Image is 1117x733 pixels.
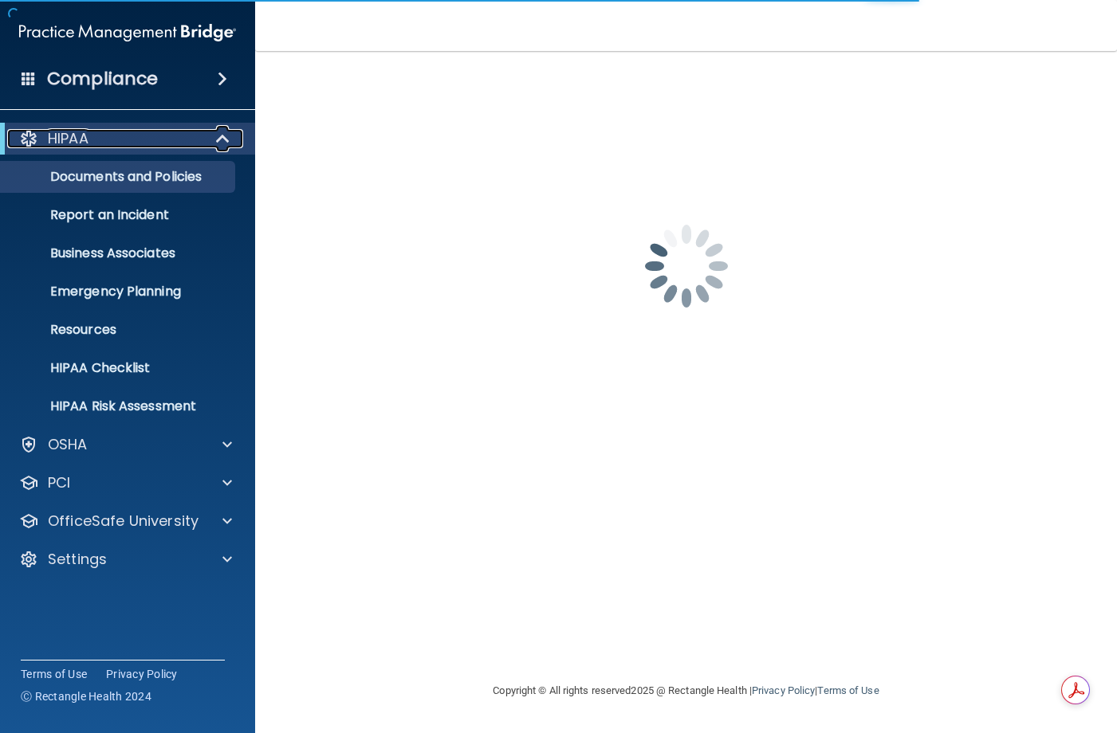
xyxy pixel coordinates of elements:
[48,550,107,569] p: Settings
[19,17,236,49] img: PMB logo
[19,473,232,492] a: PCI
[841,620,1098,684] iframe: Drift Widget Chat Controller
[48,129,88,148] p: HIPAA
[48,473,70,492] p: PCI
[19,550,232,569] a: Settings
[21,666,87,682] a: Terms of Use
[10,207,228,223] p: Report an Incident
[106,666,178,682] a: Privacy Policy
[395,665,977,716] div: Copyright © All rights reserved 2025 @ Rectangle Health | |
[47,68,158,90] h4: Compliance
[19,512,232,531] a: OfficeSafe University
[817,684,879,696] a: Terms of Use
[10,360,228,376] p: HIPAA Checklist
[10,169,228,185] p: Documents and Policies
[48,435,88,454] p: OSHA
[752,684,815,696] a: Privacy Policy
[10,322,228,338] p: Resources
[48,512,199,531] p: OfficeSafe University
[19,129,231,148] a: HIPAA
[10,245,228,261] p: Business Associates
[10,284,228,300] p: Emergency Planning
[10,398,228,414] p: HIPAA Risk Assessment
[607,186,766,346] img: spinner.e123f6fc.gif
[21,688,151,704] span: Ⓒ Rectangle Health 2024
[19,435,232,454] a: OSHA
